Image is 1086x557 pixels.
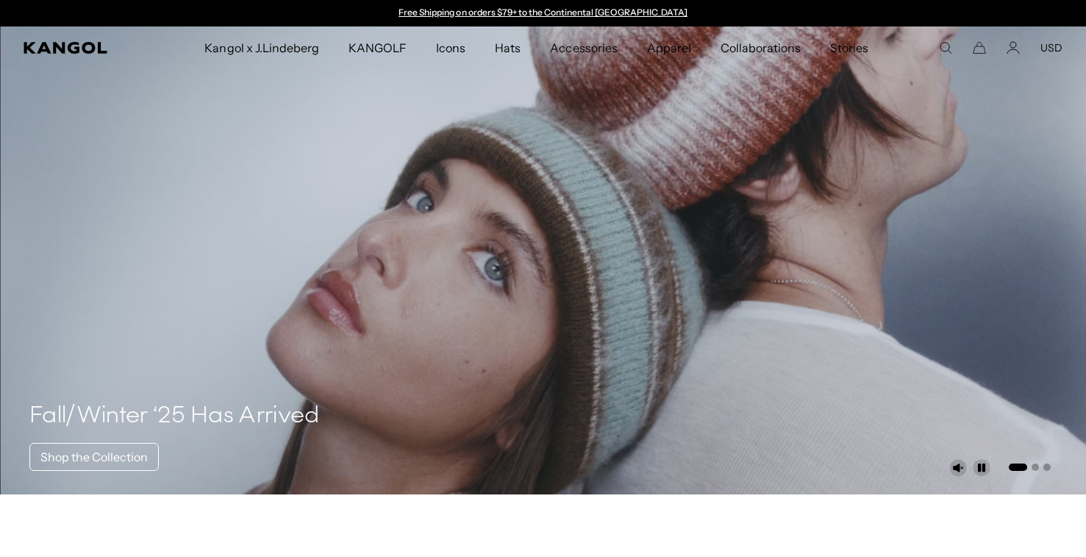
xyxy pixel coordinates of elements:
a: Icons [421,26,480,69]
div: 1 of 2 [392,7,695,19]
slideshow-component: Announcement bar [392,7,695,19]
a: Apparel [632,26,706,69]
a: KANGOLF [334,26,421,69]
a: Kangol [24,42,135,54]
span: Accessories [550,26,617,69]
a: Accessories [535,26,632,69]
a: Account [1007,41,1020,54]
a: Shop the Collection [29,443,159,471]
a: Hats [480,26,535,69]
div: Announcement [392,7,695,19]
a: Kangol x J.Lindeberg [190,26,334,69]
button: USD [1040,41,1062,54]
span: Hats [495,26,521,69]
a: Free Shipping on orders $79+ to the Continental [GEOGRAPHIC_DATA] [399,7,687,18]
button: Cart [973,41,986,54]
button: Pause [973,459,990,477]
button: Go to slide 2 [1032,464,1039,471]
h4: Fall/Winter ‘25 Has Arrived [29,402,320,431]
ul: Select a slide to show [1007,461,1051,472]
span: KANGOLF [349,26,407,69]
span: Apparel [647,26,691,69]
button: Go to slide 3 [1043,464,1051,471]
a: Stories [815,26,883,69]
span: Stories [830,26,868,69]
button: Unmute [949,459,967,477]
summary: Search here [939,41,952,54]
a: Collaborations [706,26,815,69]
span: Icons [436,26,465,69]
button: Go to slide 1 [1009,464,1027,471]
span: Collaborations [721,26,801,69]
span: Kangol x J.Lindeberg [204,26,319,69]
